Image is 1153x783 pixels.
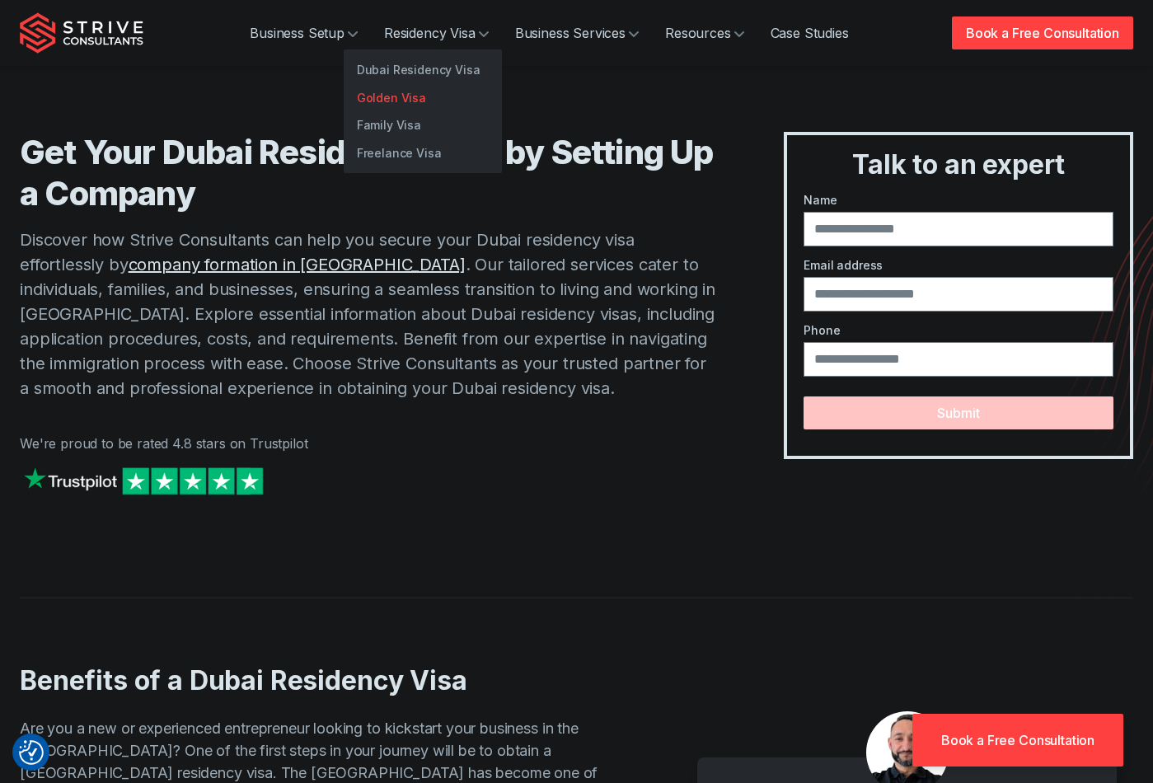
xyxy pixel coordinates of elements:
[952,16,1133,49] a: Book a Free Consultation
[912,714,1123,767] a: Book a Free Consultation
[19,740,44,765] button: Consent Preferences
[757,16,862,49] a: Case Studies
[20,463,267,499] img: Strive on Trustpilot
[502,16,652,49] a: Business Services
[20,12,143,54] img: Strive Consultants
[804,256,1113,274] label: Email address
[794,148,1123,181] h3: Talk to an expert
[19,740,44,765] img: Revisit consent button
[344,139,502,167] a: Freelance Visa
[20,132,718,214] h1: Get Your Dubai Residency Visa by Setting Up a Company
[371,16,502,49] a: Residency Visa
[344,84,502,112] a: Golden Visa
[129,255,466,274] a: company formation in [GEOGRAPHIC_DATA]
[344,56,502,84] a: Dubai Residency Visa
[344,111,502,139] a: Family Visa
[804,191,1113,209] label: Name
[804,396,1113,429] button: Submit
[20,664,608,697] h2: Benefits of a Dubai Residency Visa
[237,16,371,49] a: Business Setup
[20,227,718,401] p: Discover how Strive Consultants can help you secure your Dubai residency visa effortlessly by . O...
[20,434,718,453] p: We're proud to be rated 4.8 stars on Trustpilot
[804,321,1113,339] label: Phone
[652,16,757,49] a: Resources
